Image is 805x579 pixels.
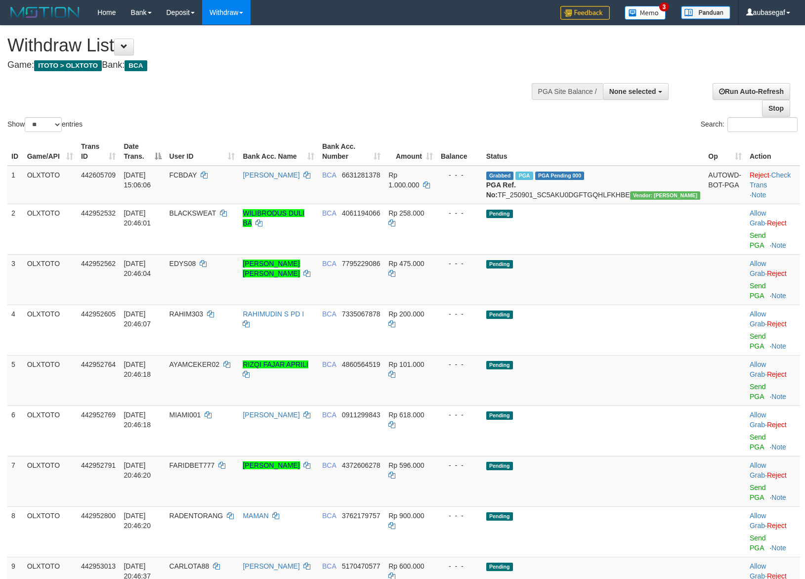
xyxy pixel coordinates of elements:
[486,172,514,180] span: Grabbed
[243,461,299,469] a: [PERSON_NAME]
[560,6,610,20] img: Feedback.jpg
[441,511,478,521] div: - - -
[81,310,116,318] span: 442952605
[243,512,268,520] a: MAMAN
[388,562,424,570] span: Rp 600.000
[535,172,585,180] span: PGA Pending
[81,411,116,419] span: 442952769
[342,512,381,520] span: Copy 3762179757 to clipboard
[681,6,730,19] img: panduan.png
[486,512,513,521] span: Pending
[169,171,197,179] span: FCBDAY
[81,171,116,179] span: 442605709
[342,209,381,217] span: Copy 4061194066 to clipboard
[771,544,786,552] a: Note
[322,209,336,217] span: BCA
[169,209,216,217] span: BLACKSWEAT
[7,5,83,20] img: MOTION_logo.png
[7,305,23,355] td: 4
[124,209,151,227] span: [DATE] 20:46:01
[23,305,77,355] td: OLXTOTO
[23,166,77,204] td: OLXTOTO
[771,241,786,249] a: Note
[750,383,766,401] a: Send PGA
[750,484,766,501] a: Send PGA
[750,360,767,378] span: ·
[322,360,336,368] span: BCA
[342,171,381,179] span: Copy 6631281378 to clipboard
[388,461,424,469] span: Rp 596.000
[746,137,800,166] th: Action
[746,405,800,456] td: ·
[169,461,215,469] span: FARIDBET777
[7,204,23,254] td: 2
[746,305,800,355] td: ·
[243,562,299,570] a: [PERSON_NAME]
[388,209,424,217] span: Rp 258.000
[750,360,766,378] a: Allow Grab
[746,355,800,405] td: ·
[486,563,513,571] span: Pending
[7,405,23,456] td: 6
[771,443,786,451] a: Note
[746,166,800,204] td: · ·
[81,260,116,267] span: 442952562
[243,310,304,318] a: RAHIMUDIN S PD I
[342,310,381,318] span: Copy 7335067878 to clipboard
[482,137,705,166] th: Status
[124,260,151,277] span: [DATE] 20:46:04
[124,171,151,189] span: [DATE] 15:06:06
[388,310,424,318] span: Rp 200.000
[23,204,77,254] td: OLXTOTO
[750,209,766,227] a: Allow Grab
[752,191,766,199] a: Note
[767,522,787,530] a: Reject
[746,456,800,506] td: ·
[384,137,437,166] th: Amount: activate to sort column ascending
[342,260,381,267] span: Copy 7795229086 to clipboard
[659,2,670,11] span: 3
[7,117,83,132] label: Show entries
[437,137,482,166] th: Balance
[7,506,23,557] td: 8
[169,260,196,267] span: EDYS08
[750,461,767,479] span: ·
[169,512,223,520] span: RADENTORANG
[7,60,527,70] h4: Game: Bank:
[767,421,787,429] a: Reject
[124,461,151,479] span: [DATE] 20:46:20
[727,117,798,132] input: Search:
[342,360,381,368] span: Copy 4860564519 to clipboard
[388,411,424,419] span: Rp 618.000
[243,171,299,179] a: [PERSON_NAME]
[767,471,787,479] a: Reject
[7,456,23,506] td: 7
[120,137,165,166] th: Date Trans.: activate to sort column descending
[243,411,299,419] a: [PERSON_NAME]
[34,60,102,71] span: ITOTO > OLXTOTO
[322,562,336,570] span: BCA
[322,310,336,318] span: BCA
[441,170,478,180] div: - - -
[124,512,151,530] span: [DATE] 20:46:20
[342,461,381,469] span: Copy 4372606278 to clipboard
[124,411,151,429] span: [DATE] 20:46:18
[482,166,705,204] td: TF_250901_SC5AKU0DGFTGQHLFKHBE
[441,561,478,571] div: - - -
[713,83,790,100] a: Run Auto-Refresh
[25,117,62,132] select: Showentries
[125,60,147,71] span: BCA
[750,171,791,189] a: Check Trans
[704,137,746,166] th: Op: activate to sort column ascending
[243,260,299,277] a: [PERSON_NAME] [PERSON_NAME]
[750,310,766,328] a: Allow Grab
[486,210,513,218] span: Pending
[169,310,203,318] span: RAHIM303
[486,462,513,470] span: Pending
[762,100,790,117] a: Stop
[750,231,766,249] a: Send PGA
[750,461,766,479] a: Allow Grab
[750,512,766,530] a: Allow Grab
[750,260,766,277] a: Allow Grab
[322,411,336,419] span: BCA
